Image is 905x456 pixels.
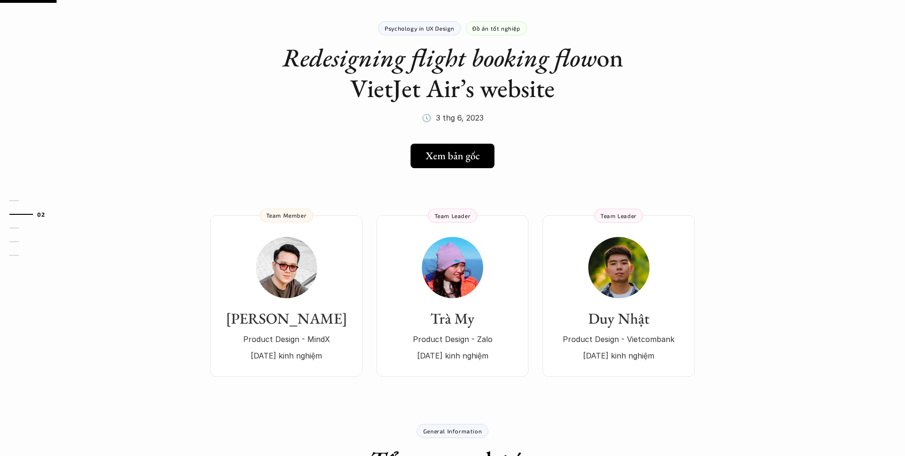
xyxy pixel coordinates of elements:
[423,428,482,434] p: General Information
[552,309,685,327] h3: Duy Nhật
[543,215,695,377] a: Duy NhậtProduct Design - Vietcombank[DATE] kinh nghiệmTeam Leader
[9,209,54,220] a: 02
[377,215,528,377] a: Trà MyProduct Design - Zalo[DATE] kinh nghiệmTeam Leader
[210,215,362,377] a: [PERSON_NAME]Product Design - MindX[DATE] kinh nghiệmTeam Member
[426,150,480,162] h5: Xem bản gốc
[435,212,471,219] p: Team Leader
[220,349,353,363] p: [DATE] kinh nghiệm
[386,332,519,346] p: Product Design - Zalo
[552,332,685,346] p: Product Design - Vietcombank
[601,212,637,219] p: Team Leader
[266,212,307,219] p: Team Member
[386,349,519,363] p: [DATE] kinh nghiệm
[264,42,641,104] h1: on VietJet Air’s website
[472,25,520,32] p: Đồ án tốt nghiệp
[220,309,353,327] h3: [PERSON_NAME]
[552,349,685,363] p: [DATE] kinh nghiệm
[386,309,519,327] h3: Trà My
[37,211,45,218] strong: 02
[385,25,454,32] p: Psychology in UX Design
[220,332,353,346] p: Product Design - MindX
[411,144,494,168] a: Xem bản gốc
[282,41,597,74] em: Redesigning flight booking flow
[422,111,484,125] p: 🕔 3 thg 6, 2023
